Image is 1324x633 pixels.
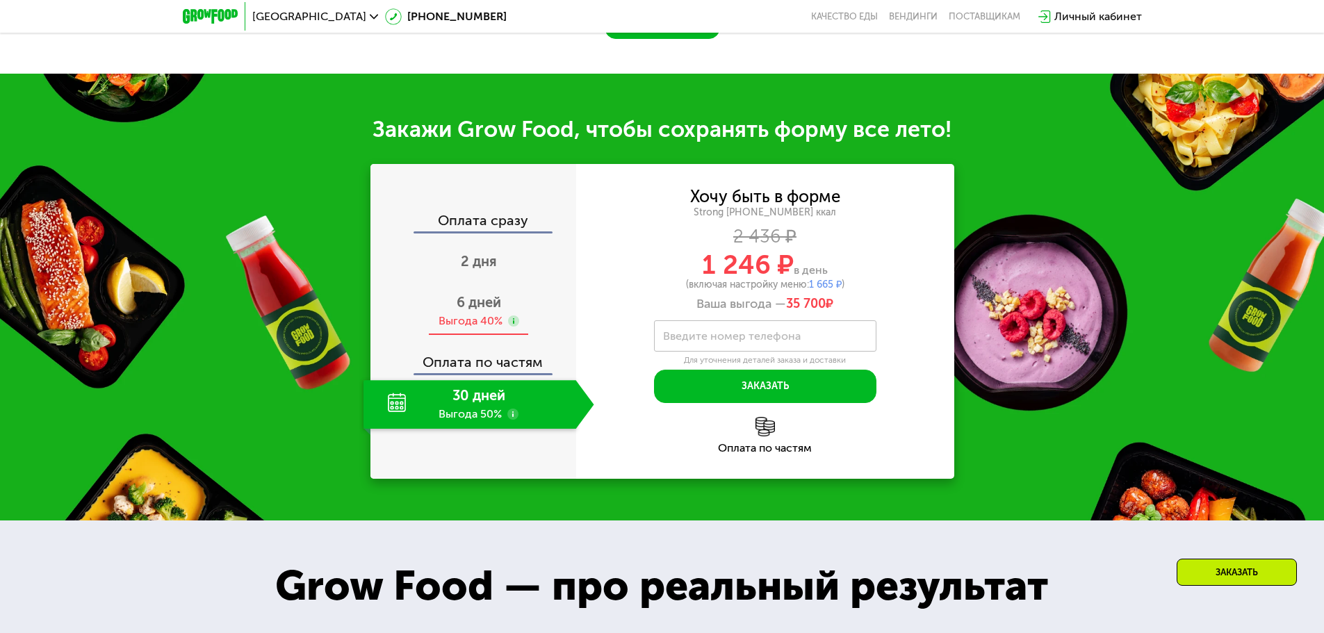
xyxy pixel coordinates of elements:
span: ₽ [786,297,833,312]
div: Хочу быть в форме [690,189,840,204]
div: Выгода 40% [439,313,502,329]
div: поставщикам [949,11,1020,22]
div: Оплата по частям [372,341,576,373]
div: Заказать [1177,559,1297,586]
span: в день [794,263,828,277]
button: Заказать [654,370,876,403]
div: Оплата сразу [372,213,576,231]
span: 1 246 ₽ [702,249,794,281]
div: Личный кабинет [1054,8,1142,25]
div: Оплата по частям [576,443,954,454]
span: 6 дней [457,294,501,311]
div: Для уточнения деталей заказа и доставки [654,355,876,366]
div: 2 436 ₽ [576,229,954,245]
img: l6xcnZfty9opOoJh.png [755,417,775,436]
div: (включая настройку меню: ) [576,280,954,290]
span: 2 дня [461,253,497,270]
div: Grow Food — про реальный результат [245,554,1079,617]
div: Ваша выгода — [576,297,954,312]
span: [GEOGRAPHIC_DATA] [252,11,366,22]
a: Качество еды [811,11,878,22]
span: 1 665 ₽ [809,279,842,290]
div: Strong [PHONE_NUMBER] ккал [576,206,954,219]
a: [PHONE_NUMBER] [385,8,507,25]
label: Введите номер телефона [663,332,801,340]
a: Вендинги [889,11,938,22]
span: 35 700 [786,296,826,311]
